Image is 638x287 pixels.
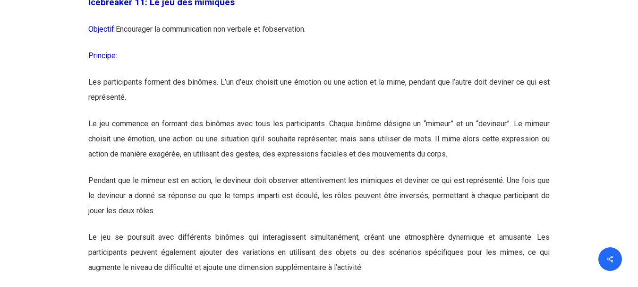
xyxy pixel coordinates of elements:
[88,25,116,34] span: Objectif:
[88,173,549,230] p: Pendant que le mimeur est en action, le devineur doit observer attentivement les mimiques et devi...
[88,230,549,287] p: Le jeu se poursuit avec différents binômes qui interagissent simultanément, créant une atmosphère...
[88,75,549,116] p: Les participants forment des binômes. L’un d’eux choisit une émotion ou une action et la mime, pe...
[88,22,549,48] p: Encourager la communication non verbale et l’observation.
[88,116,549,173] p: Le jeu commence en formant des binômes avec tous les participants. Chaque binôme désigne un “mime...
[88,51,117,60] span: Principe:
